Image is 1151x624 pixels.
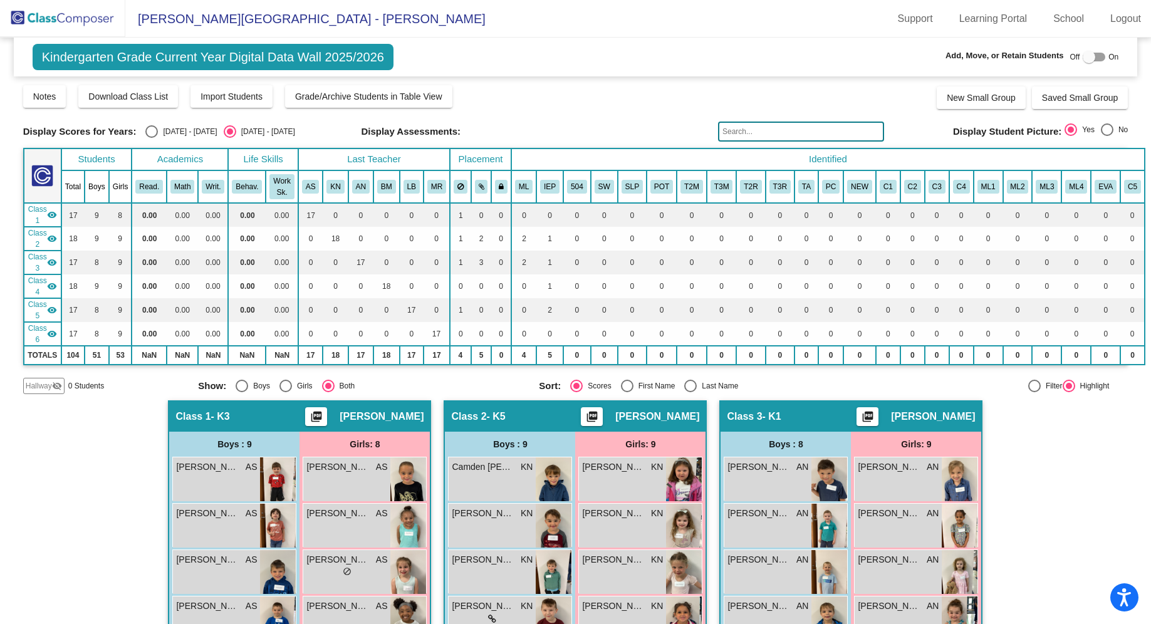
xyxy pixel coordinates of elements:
a: Support [888,9,943,29]
td: 0 [1003,274,1033,298]
td: 1 [536,227,563,251]
th: Cluster 4 [949,170,974,203]
td: 0 [1003,203,1033,227]
button: KN [326,180,344,194]
td: 0 [298,227,323,251]
td: 0 [591,227,618,251]
span: Kindergarten Grade Current Year Digital Data Wall 2025/2026 [33,44,393,70]
th: Amy Naughten [348,170,373,203]
button: C5 [1124,180,1141,194]
td: 1 [536,274,563,298]
td: 0 [348,274,373,298]
td: 0 [1003,251,1033,274]
td: 0 [424,227,450,251]
td: 0 [677,203,707,227]
th: Keep with students [471,170,492,203]
td: 0 [766,203,794,227]
mat-radio-group: Select an option [145,125,294,138]
td: 0 [1061,251,1091,274]
span: Class 2 [28,227,47,250]
td: 1 [450,251,471,274]
td: 0.00 [167,298,198,322]
span: Download Class List [88,91,168,101]
td: 8 [109,203,132,227]
td: 0 [471,274,492,298]
button: C2 [904,180,921,194]
td: 0.00 [198,298,228,322]
button: C4 [953,180,970,194]
button: ML2 [1007,180,1029,194]
th: Physical/Occupational Therapy [647,170,677,203]
td: 0 [298,298,323,322]
td: 0.00 [266,251,298,274]
td: 0 [1061,227,1091,251]
td: 1 [536,251,563,274]
button: Download Class List [78,85,178,108]
td: 0 [707,203,737,227]
td: 0 [647,227,677,251]
th: Total [61,170,85,203]
td: 0 [876,203,900,227]
a: Learning Portal [949,9,1038,29]
td: 8 [85,251,109,274]
td: 0 [876,251,900,274]
span: New Small Group [947,93,1016,103]
td: 0 [818,203,843,227]
td: 0 [400,274,424,298]
td: 0 [707,227,737,251]
td: 0.00 [266,274,298,298]
td: 9 [85,227,109,251]
td: 0 [298,274,323,298]
div: [DATE] - [DATE] [158,126,217,137]
td: 0 [1091,251,1120,274]
td: 0 [794,274,818,298]
button: ML4 [1065,180,1087,194]
mat-icon: visibility [47,234,57,244]
td: 0 [900,227,925,251]
th: T2 Math Intervention [677,170,707,203]
td: 9 [109,298,132,322]
td: 0.00 [228,227,266,251]
th: Multi-Lingual Cluster 2 [1003,170,1033,203]
td: 0 [1032,274,1061,298]
td: 0 [876,227,900,251]
td: 0.00 [132,227,167,251]
button: 504 [567,180,587,194]
button: Notes [23,85,66,108]
td: 0 [1120,251,1145,274]
td: 0 [1032,251,1061,274]
td: 0 [491,274,511,298]
td: 0 [450,274,471,298]
span: Off [1070,51,1080,63]
th: Individualized Education Plan [536,170,563,203]
td: 0.00 [228,298,266,322]
th: Keep with teacher [491,170,511,203]
td: 0 [618,203,647,227]
mat-icon: visibility [47,210,57,220]
td: 0 [647,274,677,298]
td: 9 [85,203,109,227]
span: On [1108,51,1118,63]
span: Import Students [201,91,263,101]
input: Search... [718,122,884,142]
button: LB [404,180,420,194]
td: 0 [536,203,563,227]
button: Behav. [232,180,262,194]
td: 0 [949,251,974,274]
td: 0 [323,251,348,274]
button: New Small Group [937,86,1026,109]
td: 9 [85,274,109,298]
td: 0 [323,298,348,322]
td: 18 [61,274,85,298]
td: 9 [109,274,132,298]
td: 18 [323,227,348,251]
td: 18 [373,274,400,298]
td: 9 [109,251,132,274]
span: Grade/Archive Students in Table View [295,91,442,101]
mat-icon: picture_as_pdf [860,410,875,428]
th: Cluster 2 [900,170,925,203]
td: 0 [424,298,450,322]
th: Speech [618,170,647,203]
button: EVA [1095,180,1117,194]
th: Last Teacher [298,148,450,170]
